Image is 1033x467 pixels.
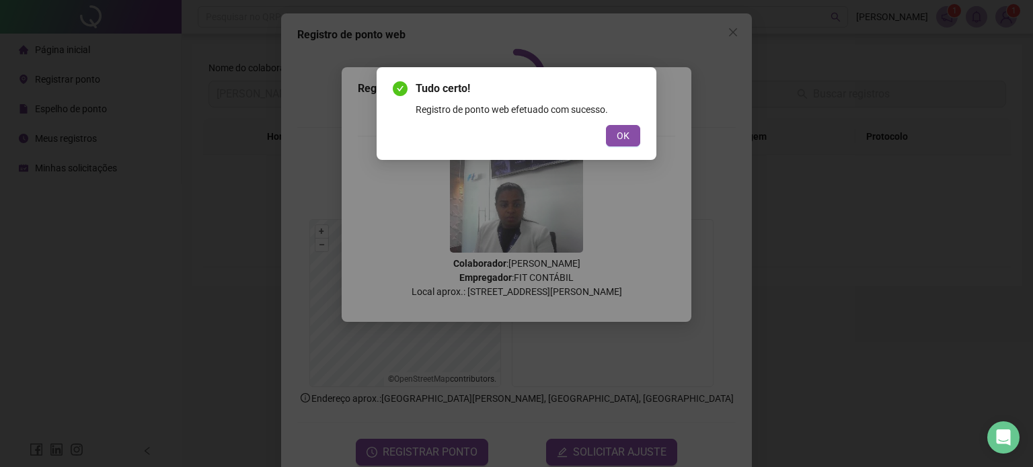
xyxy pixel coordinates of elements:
span: OK [617,128,629,143]
span: check-circle [393,81,408,96]
span: Tudo certo! [416,81,640,97]
button: OK [606,125,640,146]
div: Registro de ponto web efetuado com sucesso. [416,102,640,117]
div: Open Intercom Messenger [987,421,1020,454]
